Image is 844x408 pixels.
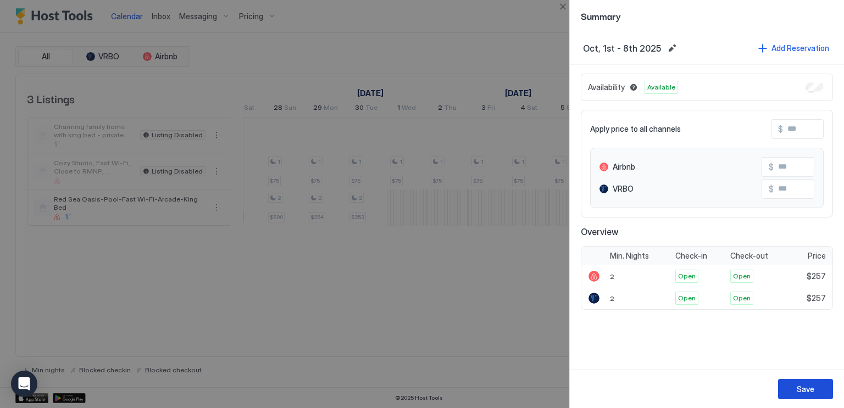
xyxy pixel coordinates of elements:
[647,82,675,92] span: Available
[807,271,826,281] span: $257
[733,271,751,281] span: Open
[610,272,614,281] span: 2
[771,42,829,54] div: Add Reservation
[613,184,634,194] span: VRBO
[590,124,681,134] span: Apply price to all channels
[808,251,826,261] span: Price
[581,9,833,23] span: Summary
[778,379,833,399] button: Save
[678,293,696,303] span: Open
[797,383,814,395] div: Save
[730,251,768,261] span: Check-out
[583,43,661,54] span: Oct, 1st - 8th 2025
[675,251,707,261] span: Check-in
[581,226,833,237] span: Overview
[627,81,640,94] button: Blocked dates override all pricing rules and remain unavailable until manually unblocked
[757,41,831,55] button: Add Reservation
[778,124,783,134] span: $
[678,271,696,281] span: Open
[769,162,774,172] span: $
[665,42,679,55] button: Edit date range
[613,162,635,172] span: Airbnb
[11,371,37,397] div: Open Intercom Messenger
[807,293,826,303] span: $257
[588,82,625,92] span: Availability
[733,293,751,303] span: Open
[769,184,774,194] span: $
[610,251,649,261] span: Min. Nights
[610,294,614,303] span: 2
